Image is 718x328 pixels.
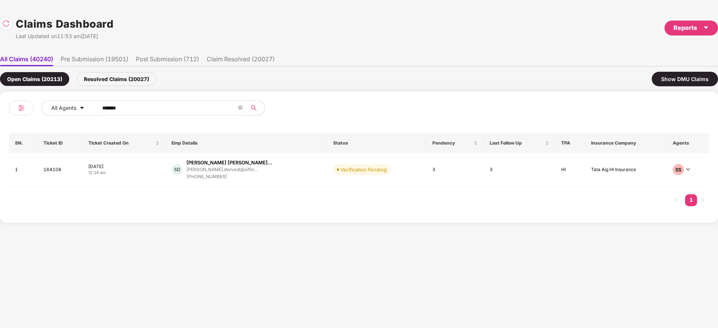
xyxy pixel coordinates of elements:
[41,100,101,115] button: All Agentscaret-down
[652,72,718,86] div: Show DMU Claims
[186,173,272,180] div: [PHONE_NUMBER]
[686,167,690,171] span: down
[9,153,37,187] td: 1
[246,100,265,115] button: search
[9,133,37,153] th: SN.
[88,140,154,146] span: Ticket Created On
[186,159,272,166] div: [PERSON_NAME] [PERSON_NAME]...
[136,55,199,66] li: Post Submission (712)
[432,140,472,146] span: Pendency
[16,16,113,32] h1: Claims Dashboard
[341,166,387,173] div: Verification Pending
[685,194,697,205] a: 1
[207,55,275,66] li: Claim Resolved (20027)
[484,153,555,187] td: 3
[701,198,705,202] span: right
[484,133,555,153] th: Last Follow Up
[37,133,82,153] th: Ticket ID
[585,153,667,187] td: Tata Aig HI Insurance
[171,164,183,175] div: SD
[426,133,484,153] th: Pendency
[238,105,243,110] span: close-circle
[555,133,585,153] th: TPA
[79,105,85,111] span: caret-down
[670,194,682,206] li: Previous Page
[670,194,682,206] button: left
[685,194,697,206] li: 1
[674,198,678,202] span: left
[667,133,709,153] th: Agents
[37,153,82,187] td: 164108
[697,194,709,206] button: right
[246,105,261,111] span: search
[327,133,426,153] th: Status
[186,167,258,172] div: [PERSON_NAME].dwivedi@affin...
[77,72,156,86] div: Resolved Claims (20027)
[17,103,26,112] img: svg+xml;base64,PHN2ZyB4bWxucz0iaHR0cDovL3d3dy53My5vcmcvMjAwMC9zdmciIHdpZHRoPSIyNCIgaGVpZ2h0PSIyNC...
[2,20,10,27] img: svg+xml;base64,PHN2ZyBpZD0iUmVsb2FkLTMyeDMyIiB4bWxucz0iaHR0cDovL3d3dy53My5vcmcvMjAwMC9zdmciIHdpZH...
[88,170,159,176] div: 12:38 am
[673,23,709,33] div: Reports
[61,55,128,66] li: Pre Submission (19501)
[238,105,243,112] span: close-circle
[673,164,684,175] div: SS
[585,133,667,153] th: Insurance Company
[88,163,159,170] div: [DATE]
[16,32,113,40] div: Last Updated on 11:53 am[DATE]
[426,153,484,187] td: 3
[51,104,76,112] span: All Agents
[82,133,165,153] th: Ticket Created On
[555,153,585,187] td: HI
[165,133,327,153] th: Emp Details
[697,194,709,206] li: Next Page
[703,25,709,31] span: caret-down
[490,140,544,146] span: Last Follow Up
